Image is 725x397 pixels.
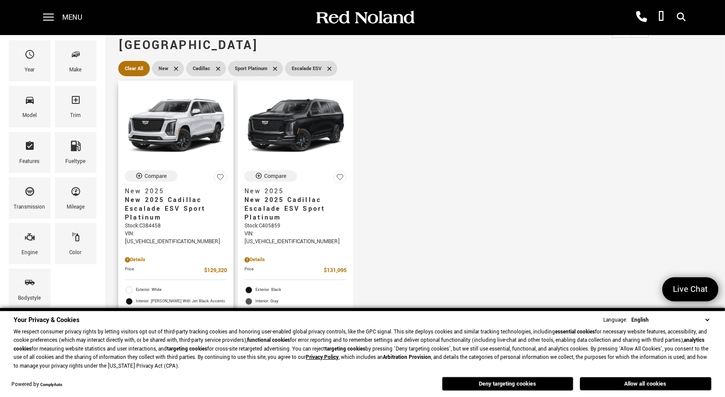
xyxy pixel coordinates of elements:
div: FeaturesFeatures [9,132,50,173]
span: $131,095 [324,266,347,275]
div: Mileage [67,202,85,212]
span: Fueltype [71,138,81,157]
a: Price $131,095 [244,266,347,275]
div: Compare [145,172,167,180]
span: Color [71,230,81,248]
strong: essential cookies [555,328,595,336]
div: Bodystyle [18,294,41,303]
span: $129,320 [204,266,227,275]
button: Save Vehicle [333,170,347,188]
span: Mileage [71,184,81,202]
select: Language Select [630,315,711,325]
strong: functional cookies [248,337,290,344]
div: Stock : C384458 [125,222,227,230]
div: Compare [264,172,286,180]
span: Make [71,47,81,65]
a: Live Chat [662,277,718,301]
div: Year [25,65,35,75]
div: EngineEngine [9,223,50,264]
div: ModelModel [9,86,50,127]
span: Exterior: Black [255,286,347,294]
strong: Arbitration Provision [383,354,431,361]
span: New 2025 [125,187,220,196]
div: BodystyleBodystyle [9,269,50,310]
span: Trim [71,92,81,111]
span: Clear All [125,63,143,74]
div: Transmission [14,202,46,212]
span: Year [25,47,35,65]
p: We respect consumer privacy rights by letting visitors opt out of third-party tracking cookies an... [14,328,711,371]
div: Pricing Details - New 2025 Cadillac Escalade ESV Sport Platinum With Navigation & 4WD [244,256,347,264]
a: New 2025New 2025 Cadillac Escalade ESV Sport Platinum [125,187,227,222]
strong: analytics cookies [14,337,705,353]
span: Escalade ESV [292,63,322,74]
span: Engine [25,230,35,248]
span: New 2025 Cadillac Escalade ESV Sport Platinum [125,196,220,222]
a: Price $129,320 [125,266,227,275]
div: ColorColor [55,223,96,264]
div: Language: [604,317,628,323]
a: ComplyAuto [41,382,63,388]
span: Live Chat [668,284,712,295]
img: Red Noland Auto Group [315,10,415,25]
button: Allow all cookies [580,377,711,390]
span: 2 Vehicles for Sale in [US_STATE][GEOGRAPHIC_DATA], [GEOGRAPHIC_DATA] [118,19,491,54]
span: Model [25,92,35,111]
span: Sport Platinum [235,63,267,74]
span: Cadillac [193,63,210,74]
div: Powered by [12,382,63,388]
div: FueltypeFueltype [55,132,96,173]
div: MakeMake [55,40,96,82]
div: Pricing Details - New 2025 Cadillac Escalade ESV Sport Platinum With Navigation & 4WD [125,256,227,264]
span: New 2025 Cadillac Escalade ESV Sport Platinum [244,196,340,222]
div: YearYear [9,40,50,82]
strong: targeting cookies [167,345,208,353]
button: Compare Vehicle [244,170,297,182]
span: Features [25,138,35,157]
span: Price [244,266,324,275]
div: Model [22,111,37,121]
div: Fueltype [66,157,86,167]
span: Price [125,266,204,275]
button: Save Vehicle [214,170,227,188]
div: TransmissionTransmission [9,177,50,219]
div: Features [20,157,40,167]
div: Trim [71,111,81,121]
span: Exterior: White [136,286,227,294]
button: Deny targeting cookies [442,377,573,391]
a: Privacy Policy [306,354,339,361]
span: Interior: Gray [255,297,347,306]
div: MileageMileage [55,177,96,219]
div: Engine [21,248,38,258]
span: New 2025 [244,187,340,196]
div: VIN: [US_VEHICLE_IDENTIFICATION_NUMBER] [125,230,227,246]
div: Stock : C405859 [244,222,347,230]
span: Interior: [PERSON_NAME] With Jet Black Accents [136,297,227,306]
div: Color [70,248,82,258]
img: 2025 Cadillac Escalade ESV Sport Platinum [244,87,347,164]
a: New 2025New 2025 Cadillac Escalade ESV Sport Platinum [244,187,347,222]
span: Transmission [25,184,35,202]
span: New [159,63,168,74]
span: Your Privacy & Cookies [14,315,80,325]
img: 2025 Cadillac Escalade ESV Sport Platinum [125,87,227,164]
div: TrimTrim [55,86,96,127]
div: Make [70,65,82,75]
button: Compare Vehicle [125,170,177,182]
div: VIN: [US_VEHICLE_IDENTIFICATION_NUMBER] [244,230,347,246]
span: Bodystyle [25,275,35,294]
strong: targeting cookies [325,345,366,353]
